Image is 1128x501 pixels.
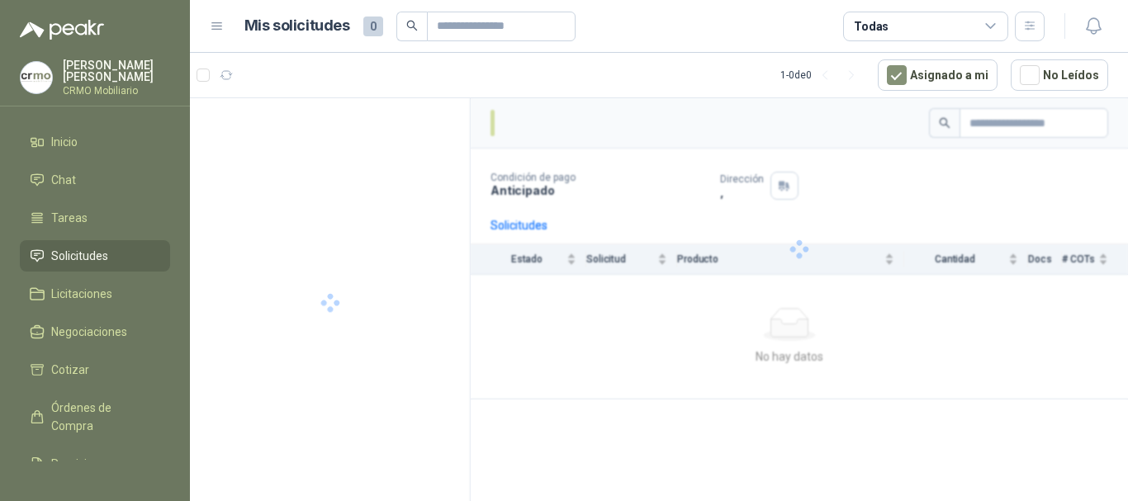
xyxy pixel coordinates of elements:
[51,171,76,189] span: Chat
[51,399,154,435] span: Órdenes de Compra
[20,354,170,385] a: Cotizar
[878,59,998,91] button: Asignado a mi
[363,17,383,36] span: 0
[20,164,170,196] a: Chat
[51,133,78,151] span: Inicio
[63,59,170,83] p: [PERSON_NAME] [PERSON_NAME]
[20,126,170,158] a: Inicio
[51,323,127,341] span: Negociaciones
[1011,59,1108,91] button: No Leídos
[20,20,104,40] img: Logo peakr
[20,202,170,234] a: Tareas
[20,392,170,442] a: Órdenes de Compra
[51,361,89,379] span: Cotizar
[63,86,170,96] p: CRMO Mobiliario
[20,278,170,310] a: Licitaciones
[20,316,170,347] a: Negociaciones
[51,247,108,265] span: Solicitudes
[51,455,112,473] span: Remisiones
[854,17,889,35] div: Todas
[20,448,170,480] a: Remisiones
[244,14,350,38] h1: Mis solicitudes
[20,240,170,272] a: Solicitudes
[21,62,52,93] img: Company Logo
[406,20,418,31] span: search
[780,62,865,88] div: 1 - 0 de 0
[51,285,112,303] span: Licitaciones
[51,209,88,227] span: Tareas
